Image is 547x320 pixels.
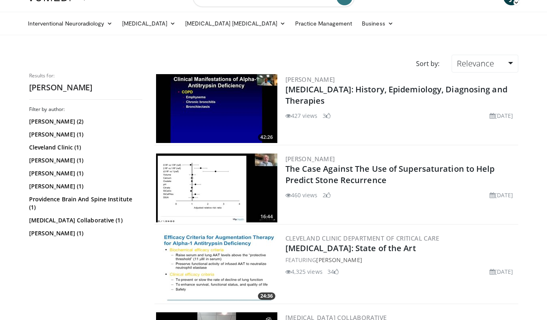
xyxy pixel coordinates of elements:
li: 427 views [285,111,318,120]
a: [MEDICAL_DATA]: State of the Art [285,243,416,254]
a: [PERSON_NAME] (1) [29,182,140,190]
a: Business [357,15,398,32]
a: Cleveland Clinic Department of Critical Care [285,234,439,242]
p: Results for: [29,73,142,79]
li: [DATE] [490,111,513,120]
h3: Filter by author: [29,106,142,113]
a: 42:26 [156,74,277,143]
img: 069f69b5-664d-487b-81bc-43842d6a049e.300x170_q85_crop-smart_upscale.jpg [156,74,277,143]
a: Interventional Neuroradiology [23,15,117,32]
li: [DATE] [490,191,513,199]
a: Cleveland Clinic (1) [29,143,140,151]
span: Relevance [457,58,494,69]
a: [PERSON_NAME] (1) [29,229,140,237]
span: 42:26 [258,134,275,141]
a: [MEDICAL_DATA] [MEDICAL_DATA] [180,15,290,32]
a: [PERSON_NAME] [316,256,362,264]
div: Sort by: [410,55,446,73]
a: [PERSON_NAME] [285,75,335,83]
img: 7fb7ed05-82ef-42fa-b4be-4ee3a11aff4c.300x170_q85_crop-smart_upscale.jpg [156,154,277,222]
li: [DATE] [490,267,513,276]
div: FEATURING [285,256,517,264]
a: The Case Against The Use of Supersaturation to Help Predict Stone Recurrence [285,163,495,186]
span: 24:36 [258,292,275,300]
a: [MEDICAL_DATA]: History, Epidemiology, Diagnosing and Therapies [285,84,507,106]
a: [PERSON_NAME] (2) [29,117,140,126]
a: [MEDICAL_DATA] [117,15,180,32]
li: 3 [323,111,331,120]
a: 24:36 [156,233,277,302]
a: [PERSON_NAME] [285,155,335,163]
li: 4,325 views [285,267,323,276]
h2: [PERSON_NAME] [29,82,142,93]
a: [MEDICAL_DATA] Collaborative (1) [29,216,140,224]
a: [PERSON_NAME] (1) [29,156,140,164]
img: c9c90a10-96c9-4e05-9938-0983f21b4484.300x170_q85_crop-smart_upscale.jpg [156,233,277,302]
a: Relevance [452,55,518,73]
a: [PERSON_NAME] (1) [29,169,140,177]
li: 34 [327,267,339,276]
a: 16:44 [156,154,277,222]
span: 16:44 [258,213,275,220]
a: Providence Brain And Spine Institute (1) [29,195,140,211]
a: Practice Management [290,15,357,32]
li: 2 [323,191,331,199]
a: [PERSON_NAME] (1) [29,130,140,139]
li: 460 views [285,191,318,199]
